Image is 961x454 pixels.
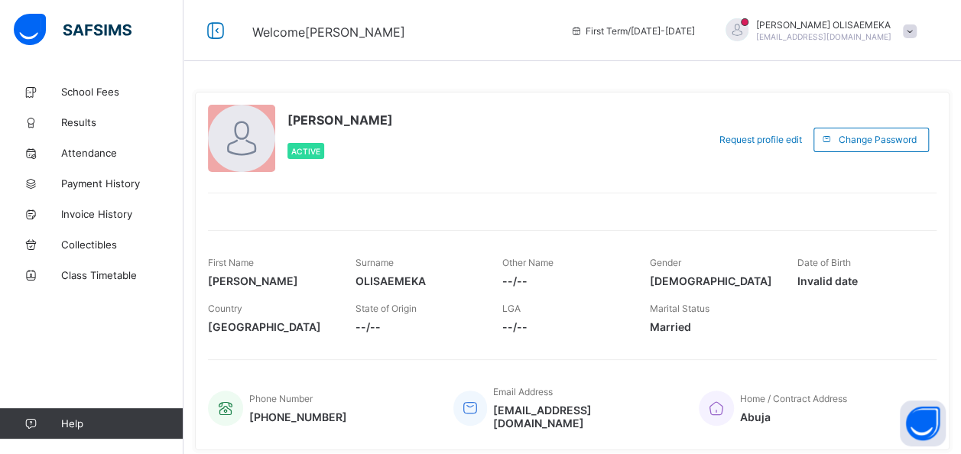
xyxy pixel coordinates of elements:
[900,400,946,446] button: Open asap
[710,18,924,44] div: IRENEOLISAEMEKA
[287,112,393,128] span: [PERSON_NAME]
[61,269,183,281] span: Class Timetable
[756,32,891,41] span: [EMAIL_ADDRESS][DOMAIN_NAME]
[61,116,183,128] span: Results
[356,303,417,314] span: State of Origin
[502,257,554,268] span: Other Name
[61,208,183,220] span: Invoice History
[650,274,774,287] span: [DEMOGRAPHIC_DATA]
[740,410,847,423] span: Abuja
[208,303,242,314] span: Country
[208,257,254,268] span: First Name
[502,274,627,287] span: --/--
[252,24,405,40] span: Welcome [PERSON_NAME]
[797,257,850,268] span: Date of Birth
[756,19,891,31] span: [PERSON_NAME] OLISAEMEKA
[650,320,774,333] span: Married
[650,257,681,268] span: Gender
[570,25,695,37] span: session/term information
[249,410,347,423] span: [PHONE_NUMBER]
[493,386,553,397] span: Email Address
[61,238,183,251] span: Collectibles
[356,257,394,268] span: Surname
[208,274,333,287] span: [PERSON_NAME]
[650,303,709,314] span: Marital Status
[249,393,313,404] span: Phone Number
[61,86,183,98] span: School Fees
[493,404,676,430] span: [EMAIL_ADDRESS][DOMAIN_NAME]
[61,147,183,159] span: Attendance
[208,320,333,333] span: [GEOGRAPHIC_DATA]
[740,393,847,404] span: Home / Contract Address
[61,417,183,430] span: Help
[502,320,627,333] span: --/--
[14,14,131,46] img: safsims
[797,274,921,287] span: Invalid date
[356,274,480,287] span: OLISAEMEKA
[61,177,183,190] span: Payment History
[719,134,802,145] span: Request profile edit
[356,320,480,333] span: --/--
[839,134,917,145] span: Change Password
[502,303,521,314] span: LGA
[291,147,320,156] span: Active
